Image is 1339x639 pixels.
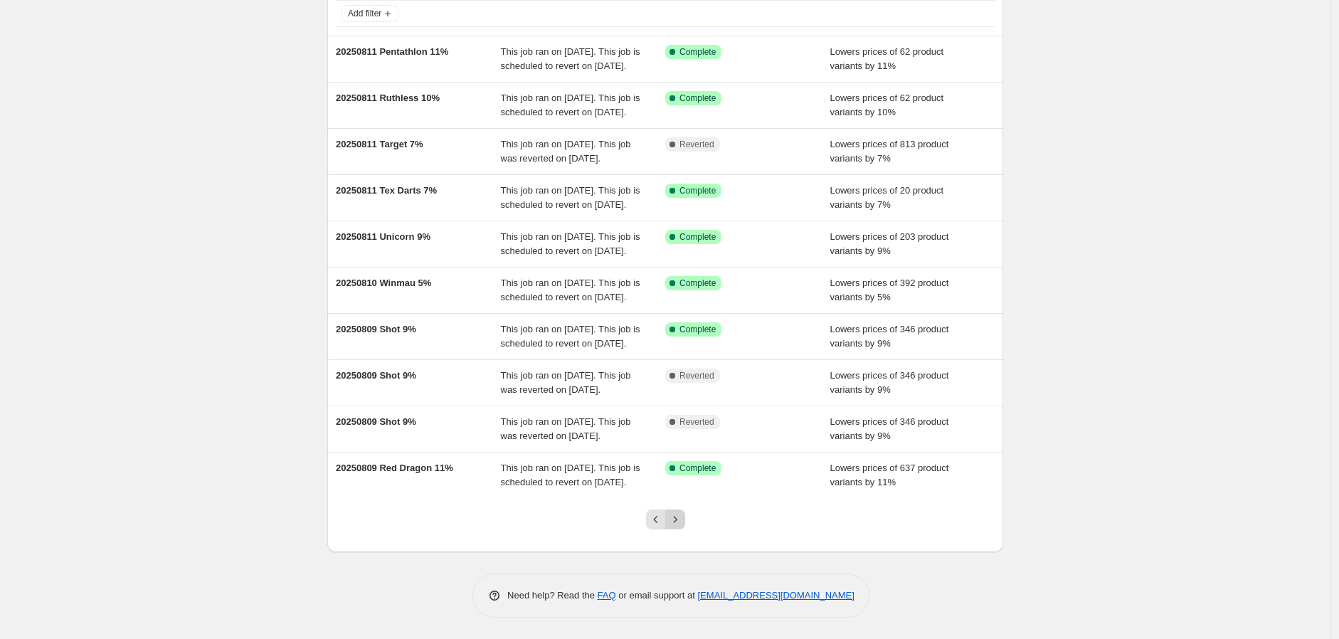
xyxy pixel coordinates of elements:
[598,590,616,601] a: FAQ
[665,509,685,529] button: Next
[830,231,949,256] span: Lowers prices of 203 product variants by 9%
[501,370,631,395] span: This job ran on [DATE]. This job was reverted on [DATE].
[501,463,640,487] span: This job ran on [DATE]. This job is scheduled to revert on [DATE].
[501,93,640,117] span: This job ran on [DATE]. This job is scheduled to revert on [DATE].
[336,93,440,103] span: 20250811 Ruthless 10%
[646,509,685,529] nav: Pagination
[348,8,381,19] span: Add filter
[501,278,640,302] span: This job ran on [DATE]. This job is scheduled to revert on [DATE].
[501,416,631,441] span: This job ran on [DATE]. This job was reverted on [DATE].
[336,370,416,381] span: 20250809 Shot 9%
[336,139,423,149] span: 20250811 Target 7%
[679,370,714,381] span: Reverted
[830,370,949,395] span: Lowers prices of 346 product variants by 9%
[830,416,949,441] span: Lowers prices of 346 product variants by 9%
[342,5,398,22] button: Add filter
[830,278,949,302] span: Lowers prices of 392 product variants by 5%
[679,463,716,474] span: Complete
[830,185,944,210] span: Lowers prices of 20 product variants by 7%
[336,463,453,473] span: 20250809 Red Dragon 11%
[679,139,714,150] span: Reverted
[501,185,640,210] span: This job ran on [DATE]. This job is scheduled to revert on [DATE].
[830,463,949,487] span: Lowers prices of 637 product variants by 11%
[616,590,698,601] span: or email support at
[679,278,716,289] span: Complete
[679,324,716,335] span: Complete
[501,231,640,256] span: This job ran on [DATE]. This job is scheduled to revert on [DATE].
[501,46,640,71] span: This job ran on [DATE]. This job is scheduled to revert on [DATE].
[507,590,598,601] span: Need help? Read the
[336,46,448,57] span: 20250811 Pentathlon 11%
[336,324,416,334] span: 20250809 Shot 9%
[679,93,716,104] span: Complete
[501,139,631,164] span: This job ran on [DATE]. This job was reverted on [DATE].
[336,278,431,288] span: 20250810 Winmau 5%
[336,231,430,242] span: 20250811 Unicorn 9%
[830,324,949,349] span: Lowers prices of 346 product variants by 9%
[646,509,666,529] button: Previous
[830,46,944,71] span: Lowers prices of 62 product variants by 11%
[698,590,854,601] a: [EMAIL_ADDRESS][DOMAIN_NAME]
[679,231,716,243] span: Complete
[679,185,716,196] span: Complete
[679,416,714,428] span: Reverted
[830,93,944,117] span: Lowers prices of 62 product variants by 10%
[830,139,949,164] span: Lowers prices of 813 product variants by 7%
[679,46,716,58] span: Complete
[336,185,437,196] span: 20250811 Tex Darts 7%
[336,416,416,427] span: 20250809 Shot 9%
[501,324,640,349] span: This job ran on [DATE]. This job is scheduled to revert on [DATE].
